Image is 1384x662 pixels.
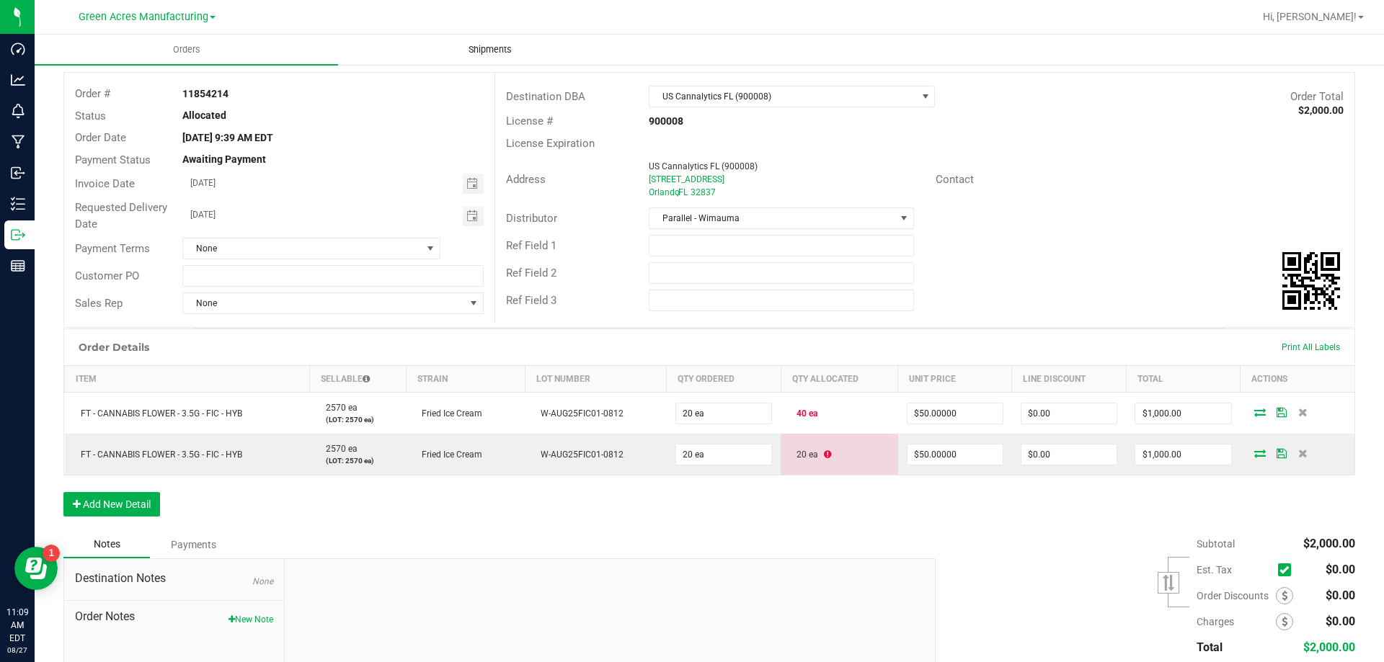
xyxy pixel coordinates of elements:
[11,42,25,56] inline-svg: Dashboard
[252,576,273,586] span: None
[506,212,557,225] span: Distributor
[1303,640,1355,654] span: $2,000.00
[649,187,680,197] span: Orlando
[14,547,58,590] iframe: Resource center
[1271,449,1292,457] span: Save Order Detail
[676,444,771,465] input: 0
[1271,408,1292,416] span: Save Order Detail
[35,35,338,65] a: Orders
[506,137,595,150] span: License Expiration
[11,228,25,242] inline-svg: Outbound
[75,87,110,100] span: Order #
[506,115,553,128] span: License #
[1290,90,1344,103] span: Order Total
[319,455,397,466] p: (LOT: 2570 ea)
[1197,590,1276,601] span: Order Discounts
[65,366,310,393] th: Item
[525,366,667,393] th: Lot Number
[182,132,273,143] strong: [DATE] 9:39 AM EDT
[79,341,149,353] h1: Order Details
[533,408,624,419] span: W-AUG25FIC01-0812
[11,104,25,118] inline-svg: Monitoring
[1135,403,1230,424] input: 0
[936,173,974,186] span: Contact
[691,187,716,197] span: 32837
[63,492,160,516] button: Add New Detail
[11,166,25,180] inline-svg: Inbound
[414,449,482,460] span: Fried Ice Cream
[506,294,556,307] span: Ref Field 3
[789,449,818,460] span: 20 ea
[1292,408,1314,416] span: Delete Order Detail
[6,606,28,645] p: 11:09 AM EDT
[75,570,273,587] span: Destination Notes
[463,206,484,226] span: Toggle calendar
[182,153,266,165] strong: Awaiting Payment
[229,613,273,626] button: New Note
[6,645,28,656] p: 08/27
[1292,449,1314,457] span: Delete Order Detail
[310,366,406,393] th: Sellable
[506,239,556,252] span: Ref Field 1
[75,153,151,166] span: Payment Status
[1326,563,1355,576] span: $0.00
[414,408,482,419] span: Fried Ice Cream
[1282,252,1340,310] qrcode: 11854214
[1126,366,1240,393] th: Total
[533,449,624,460] span: W-AUG25FIC01-0812
[11,259,25,273] inline-svg: Reports
[75,201,167,231] span: Requested Delivery Date
[1197,538,1235,550] span: Subtotal
[1282,342,1340,352] span: Print All Labels
[463,174,484,194] span: Toggle calendar
[649,115,683,127] strong: 900008
[649,86,916,107] span: US Cannalytics FL (900008)
[182,88,229,99] strong: 11854214
[43,545,60,562] iframe: Resource center unread badge
[75,242,150,255] span: Payment Terms
[182,109,226,121] strong: Allocated
[649,208,895,228] span: Parallel - Wimauma
[1197,616,1276,627] span: Charges
[406,366,525,393] th: Strain
[649,174,724,184] span: [STREET_ADDRESS]
[1263,11,1357,22] span: Hi, [PERSON_NAME]!
[79,11,208,23] span: Green Acres Manufacturing
[75,297,123,310] span: Sales Rep
[1135,444,1230,465] input: 0
[1298,104,1344,116] strong: $2,000.00
[183,238,422,259] span: None
[150,532,236,558] div: Payments
[824,449,831,460] span: Packages out of sync: 1 Packages pending sync: 0 Packages in sync: 0
[506,90,585,103] span: Destination DBA
[74,408,242,419] span: FT - CANNABIS FLOWER - 3.5G - FIC - HYB
[1021,444,1117,465] input: 0
[63,531,150,558] div: Notes
[449,43,531,56] span: Shipments
[75,177,135,190] span: Invoice Date
[338,35,642,65] a: Shipments
[1282,252,1340,310] img: Scan me!
[1326,589,1355,602] span: $0.00
[1241,366,1354,393] th: Actions
[781,366,897,393] th: Qty Allocated
[183,293,464,313] span: None
[649,161,758,171] span: US Cannalytics FL (900008)
[1012,366,1126,393] th: Line Discount
[319,403,358,413] span: 2570 ea
[1326,614,1355,628] span: $0.00
[677,187,678,197] span: ,
[75,131,126,144] span: Order Date
[1197,564,1272,576] span: Est. Tax
[1197,640,1223,654] span: Total
[908,403,1003,424] input: 0
[75,269,139,282] span: Customer PO
[678,187,688,197] span: FL
[1303,537,1355,550] span: $2,000.00
[11,135,25,149] inline-svg: Manufacturing
[506,267,556,279] span: Ref Field 2
[506,173,546,186] span: Address
[667,366,781,393] th: Qty Ordered
[154,43,220,56] span: Orders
